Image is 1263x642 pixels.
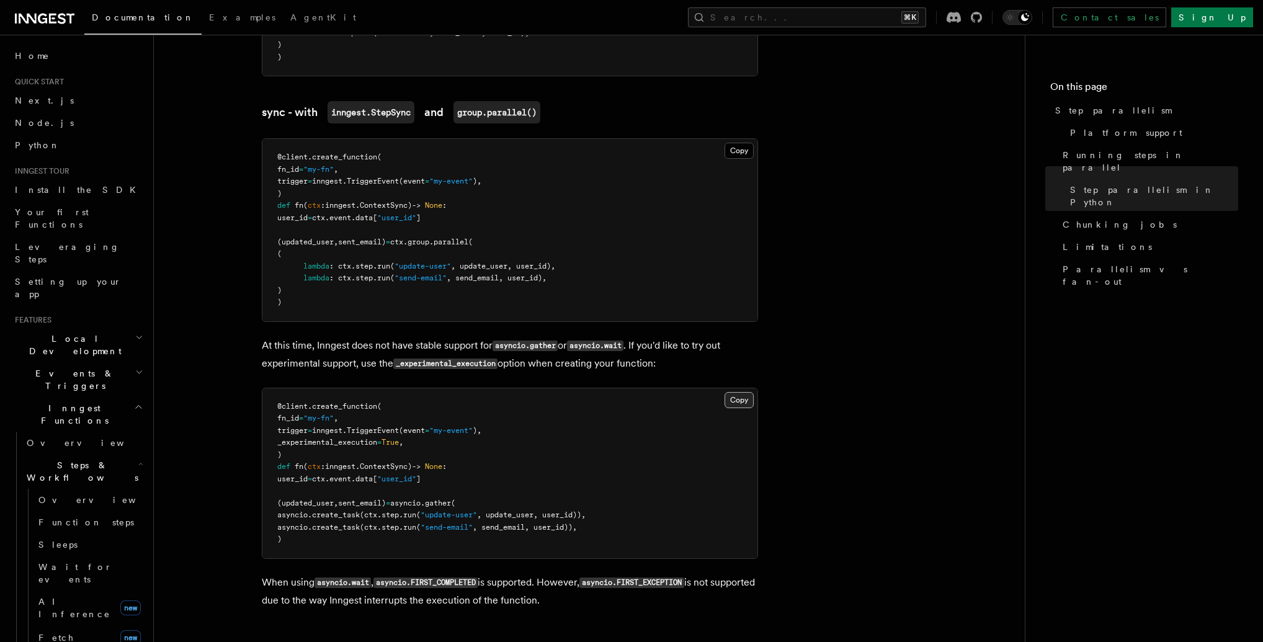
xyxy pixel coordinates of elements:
span: : [442,462,447,471]
span: , update_user, user_id), [451,262,555,270]
span: None [425,201,442,210]
span: data [355,475,373,483]
span: run [360,29,373,37]
span: group [408,238,429,246]
span: ( [277,249,282,258]
span: TriggerEvent [347,426,399,435]
a: AI Inferencenew [33,591,146,625]
span: = [377,438,382,447]
span: AI Inference [38,597,110,619]
span: ctx [390,238,403,246]
span: run [377,274,390,282]
code: asyncio.wait [567,341,623,351]
span: Steps & Workflows [22,459,138,484]
span: ( [303,462,308,471]
span: run [403,510,416,519]
a: Documentation [84,4,202,35]
span: run [403,523,416,532]
span: ( [451,499,455,507]
span: ContextSync) [360,201,412,210]
code: _experimental_execution [393,359,498,369]
a: Function steps [33,511,146,533]
span: ctx [312,213,325,222]
span: ) [277,189,282,198]
a: Leveraging Steps [10,236,146,270]
span: ( [390,262,395,270]
span: , send_email, user_id)), [473,523,577,532]
button: Toggle dark mode [1002,10,1032,25]
a: Platform support [1065,122,1238,144]
span: trigger [277,426,308,435]
a: Node.js [10,112,146,134]
span: Documentation [92,12,194,22]
span: , send_email, user_id), [447,274,547,282]
span: : [321,201,325,210]
span: ) [277,535,282,543]
span: def [277,462,290,471]
p: At this time, Inngest does not have stable support for or . If you'd like to try out experimental... [262,337,758,373]
h4: On this page [1050,79,1238,99]
span: : [321,462,325,471]
span: ) [277,40,282,49]
span: (event [399,426,425,435]
span: , [334,499,338,507]
span: "update-user" [395,262,451,270]
span: ctx [308,201,321,210]
a: Setting up your app [10,270,146,305]
a: Python [10,134,146,156]
span: inngest. [312,426,347,435]
span: None [425,462,442,471]
span: new [120,600,141,615]
span: ContextSync) [360,462,412,471]
span: ) [277,298,282,306]
span: = [308,475,312,483]
span: ( [416,523,421,532]
a: Sign Up [1171,7,1253,27]
span: = [425,177,429,185]
span: "send-email" [395,274,447,282]
span: Quick start [10,77,64,87]
span: ( [468,238,473,246]
span: create_task [312,510,360,519]
span: , [334,238,338,246]
a: Running steps in parallel [1058,144,1238,179]
span: Node.js [15,118,74,128]
span: = [308,426,312,435]
span: data [355,213,373,222]
span: user_id [277,213,308,222]
a: Overview [22,432,146,454]
span: Home [15,50,50,62]
button: Steps & Workflows [22,454,146,489]
button: Events & Triggers [10,362,146,397]
a: Contact sales [1053,7,1166,27]
span: "send-email" [377,29,429,37]
span: asyncio [390,499,421,507]
button: Local Development [10,328,146,362]
span: (updated_user [277,499,334,507]
span: ] [416,213,421,222]
button: Copy [725,392,754,408]
span: ctx [312,475,325,483]
span: "user_id" [377,475,416,483]
code: asyncio.wait [315,577,371,588]
span: Inngest tour [10,166,69,176]
span: Local Development [10,332,135,357]
span: ( [303,201,308,210]
span: Your first Functions [15,207,89,230]
button: Inngest Functions [10,397,146,432]
span: def [277,201,290,210]
span: Install the SDK [15,185,143,195]
span: , [334,414,338,422]
a: Wait for events [33,556,146,591]
span: True [382,438,399,447]
code: inngest.StepSync [328,101,414,123]
span: "send-email" [421,523,473,532]
span: . [325,213,329,222]
span: lambda [303,274,329,282]
span: "my-fn" [303,165,334,174]
span: Step parallelism in Python [1070,184,1238,208]
a: Install the SDK [10,179,146,201]
span: inngest [325,201,355,210]
span: Limitations [1063,241,1152,253]
span: Python [15,140,60,150]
